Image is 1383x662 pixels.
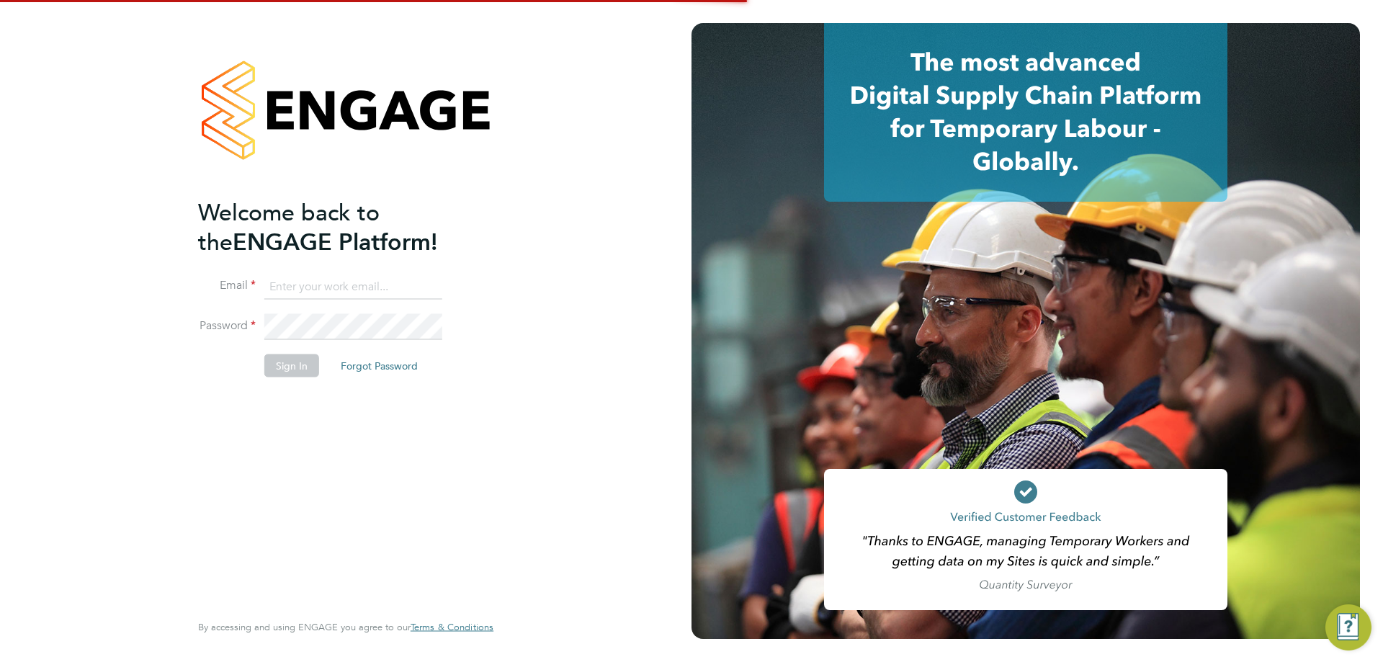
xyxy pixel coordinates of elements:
span: Terms & Conditions [411,621,493,633]
button: Sign In [264,354,319,377]
a: Terms & Conditions [411,622,493,633]
h2: ENGAGE Platform! [198,197,479,256]
label: Password [198,318,256,334]
span: By accessing and using ENGAGE you agree to our [198,621,493,633]
input: Enter your work email... [264,274,442,300]
span: Welcome back to the [198,198,380,256]
button: Forgot Password [329,354,429,377]
button: Engage Resource Center [1325,604,1371,650]
label: Email [198,278,256,293]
